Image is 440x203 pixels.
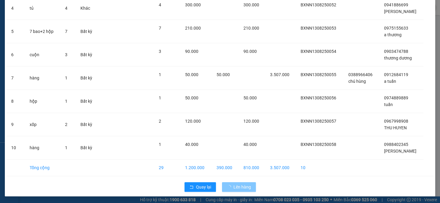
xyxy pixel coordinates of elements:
[384,79,396,84] span: a tuấn
[227,185,233,189] span: loading
[243,2,259,7] span: 300.000
[6,66,25,90] td: 7
[75,90,98,113] td: Bất kỳ
[185,72,198,77] span: 50.000
[233,184,251,190] span: Lên hàng
[222,182,256,192] button: Lên hàng
[239,159,265,176] td: 810.000
[296,159,344,176] td: 10
[348,79,366,84] span: chú hùng
[348,72,373,77] span: 0388966406
[65,76,67,80] span: 1
[243,119,259,124] span: 120.000
[75,136,98,159] td: Bất kỳ
[158,26,161,31] span: 7
[384,119,408,124] span: 0967998908
[384,149,416,153] span: [PERSON_NAME]
[265,159,296,176] td: 3.507.000
[6,43,25,66] td: 6
[301,2,336,7] span: BXNN1308250052
[384,9,416,14] span: [PERSON_NAME]
[384,26,408,31] span: 0975155633
[301,142,336,147] span: BXNN1308250058
[184,182,216,192] button: rollbackQuay lại
[6,113,25,136] td: 9
[57,15,253,22] li: Số [GEOGRAPHIC_DATA][PERSON_NAME], P. [GEOGRAPHIC_DATA]
[25,20,60,43] td: 7 bao+2 hộp
[217,72,230,77] span: 50.000
[8,8,38,38] img: logo.jpg
[75,43,98,66] td: Bất kỳ
[384,142,408,147] span: 0988402345
[158,72,161,77] span: 1
[65,99,67,104] span: 1
[243,26,259,31] span: 210.000
[185,119,201,124] span: 120.000
[8,44,102,54] b: GỬI : Bến Xe Nước Ngầm
[65,52,67,57] span: 3
[75,20,98,43] td: Bất kỳ
[185,2,201,7] span: 300.000
[6,90,25,113] td: 8
[65,145,67,150] span: 1
[180,159,212,176] td: 1.200.000
[189,185,194,190] span: rollback
[185,49,198,54] span: 90.000
[25,66,60,90] td: hàng
[384,2,408,7] span: 0941886699
[384,49,408,54] span: 0903474788
[158,119,161,124] span: 2
[212,159,238,176] td: 390.000
[243,95,257,100] span: 50.000
[301,95,336,100] span: BXNN1308250056
[6,20,25,43] td: 5
[185,142,198,147] span: 40.000
[384,32,402,37] span: a thương
[301,119,336,124] span: BXNN1308250057
[75,66,98,90] td: Bất kỳ
[25,136,60,159] td: hàng
[185,26,201,31] span: 210.000
[185,95,198,100] span: 50.000
[158,2,161,7] span: 4
[75,113,98,136] td: Bất kỳ
[301,26,336,31] span: BXNN1308250053
[57,22,253,30] li: Hotline: 0981127575, 0981347575, 19009067
[25,113,60,136] td: xốp
[158,95,161,100] span: 1
[384,72,408,77] span: 0912684119
[154,159,180,176] td: 29
[270,72,289,77] span: 3.507.000
[196,184,211,190] span: Quay lại
[25,90,60,113] td: hộp
[384,56,412,60] span: thương dương
[25,43,60,66] td: cuộn
[65,29,67,34] span: 7
[301,49,336,54] span: BXNN1308250054
[25,159,60,176] td: Tổng cộng
[243,49,257,54] span: 90.000
[65,6,67,11] span: 4
[65,122,67,127] span: 2
[384,95,408,100] span: 0974889889
[243,142,257,147] span: 40.000
[6,136,25,159] td: 10
[301,72,336,77] span: BXNN1308250055
[384,125,407,130] span: THU HUYEN
[384,102,393,107] span: tuấn
[158,49,161,54] span: 3
[158,142,161,147] span: 1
